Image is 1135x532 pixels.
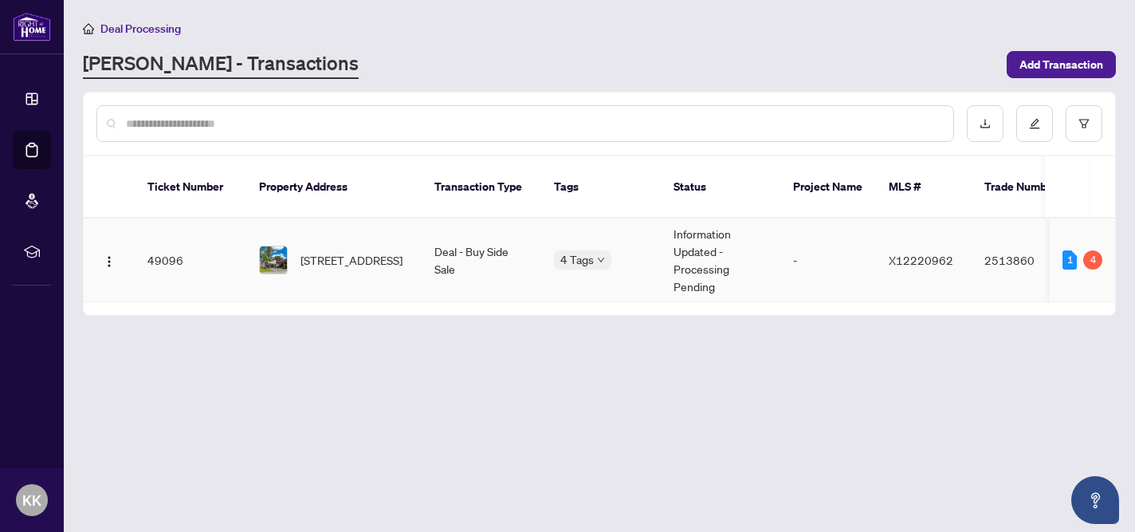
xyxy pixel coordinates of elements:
span: Deal Processing [100,22,181,36]
span: download [980,118,991,129]
span: Add Transaction [1019,52,1103,77]
span: [STREET_ADDRESS] [300,251,403,269]
img: thumbnail-img [260,246,287,274]
td: - [780,219,876,302]
th: Project Name [780,156,876,219]
th: Tags [541,156,661,219]
th: Transaction Type [422,156,541,219]
button: Add Transaction [1007,51,1116,78]
button: Logo [96,247,122,273]
span: filter [1078,118,1090,129]
th: Trade Number [972,156,1083,219]
th: Ticket Number [135,156,246,219]
td: 49096 [135,219,246,302]
th: Status [661,156,780,219]
button: edit [1016,105,1053,142]
span: X12220962 [889,253,953,267]
button: download [967,105,1003,142]
td: Deal - Buy Side Sale [422,219,541,302]
th: Property Address [246,156,422,219]
a: [PERSON_NAME] - Transactions [83,50,359,79]
button: Open asap [1071,476,1119,524]
span: home [83,23,94,34]
th: MLS # [876,156,972,219]
span: down [597,256,605,264]
button: filter [1066,105,1102,142]
img: logo [13,12,51,41]
img: Logo [103,255,116,268]
span: KK [22,489,41,511]
span: 4 Tags [560,250,594,269]
span: edit [1029,118,1040,129]
td: Information Updated - Processing Pending [661,219,780,302]
div: 1 [1062,250,1077,270]
td: 2513860 [972,219,1083,302]
div: 4 [1083,250,1102,270]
